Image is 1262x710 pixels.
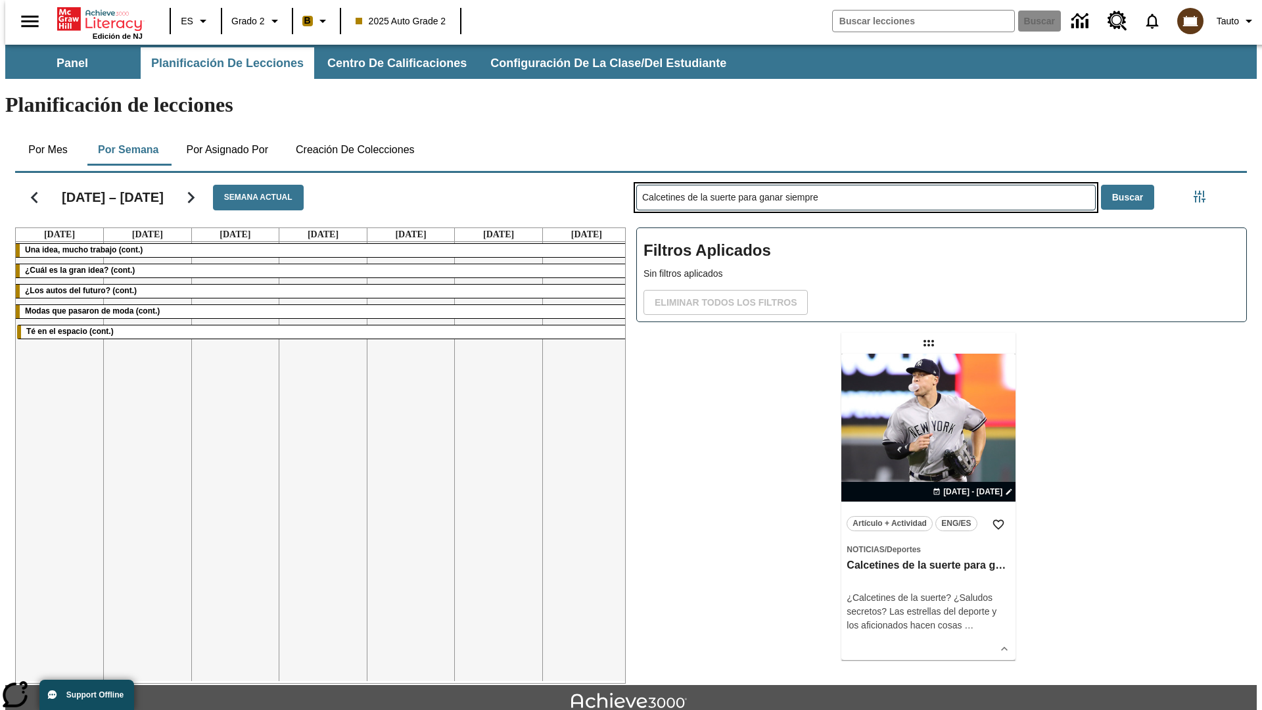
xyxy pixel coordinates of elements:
div: Calendario [5,168,626,684]
button: Lenguaje: ES, Selecciona un idioma [175,9,217,33]
button: Artículo + Actividad [847,516,933,531]
span: Una idea, mucho trabajo (cont.) [25,245,143,254]
div: Filtros Aplicados [636,227,1247,322]
div: lesson details [841,354,1016,660]
span: Modas que pasaron de moda (cont.) [25,306,160,316]
a: 11 de octubre de 2025 [480,228,517,241]
div: Té en el espacio (cont.) [17,325,629,339]
p: Sin filtros aplicados [643,267,1240,281]
span: Edición de NJ [93,32,143,40]
a: 6 de octubre de 2025 [41,228,78,241]
button: Centro de calificaciones [317,47,477,79]
button: Semana actual [213,185,304,210]
a: 12 de octubre de 2025 [569,228,605,241]
h2: Filtros Aplicados [643,235,1240,267]
h2: [DATE] – [DATE] [62,189,164,205]
div: Una idea, mucho trabajo (cont.) [16,244,630,257]
div: Subbarra de navegación [5,45,1257,79]
span: Noticias [847,545,884,554]
button: Buscar [1101,185,1154,210]
div: Buscar [626,168,1247,684]
button: Escoja un nuevo avatar [1169,4,1211,38]
span: 2025 Auto Grade 2 [356,14,446,28]
button: Añadir a mis Favoritas [987,513,1010,536]
span: ES [181,14,193,28]
a: Centro de recursos, Se abrirá en una pestaña nueva. [1100,3,1135,39]
button: Perfil/Configuración [1211,9,1262,33]
button: Menú lateral de filtros [1186,183,1213,210]
button: Por mes [15,134,81,166]
div: ¿Los autos del futuro? (cont.) [16,285,630,298]
button: Por semana [87,134,169,166]
button: Planificación de lecciones [141,47,314,79]
span: Artículo + Actividad [853,517,927,531]
span: Grado 2 [231,14,265,28]
button: Creación de colecciones [285,134,425,166]
span: Support Offline [66,690,124,699]
a: 9 de octubre de 2025 [305,228,341,241]
div: Subbarra de navegación [5,47,738,79]
span: [DATE] - [DATE] [943,486,1002,498]
div: ¿Cuál es la gran idea? (cont.) [16,264,630,277]
a: Notificaciones [1135,4,1169,38]
span: B [304,12,311,29]
a: 7 de octubre de 2025 [129,228,166,241]
a: 8 de octubre de 2025 [217,228,253,241]
span: Té en el espacio (cont.) [26,327,114,336]
button: Ver más [994,639,1014,659]
span: Deportes [887,545,921,554]
span: … [964,620,973,630]
div: ¿Calcetines de la suerte? ¿Saludos secretos? Las estrellas del deporte y los aficionados hacen cosas [847,591,1010,632]
span: / [885,545,887,554]
span: Configuración de la clase/del estudiante [490,56,726,71]
button: Configuración de la clase/del estudiante [480,47,737,79]
span: ENG/ES [941,517,971,531]
img: avatar image [1177,8,1204,34]
h3: Calcetines de la suerte para ganar siempre [847,559,1010,573]
span: ¿Cuál es la gran idea? (cont.) [25,266,135,275]
span: Tauto [1217,14,1239,28]
button: ENG/ES [935,516,977,531]
button: Regresar [18,181,51,214]
span: Panel [57,56,88,71]
a: 10 de octubre de 2025 [392,228,429,241]
div: Lección arrastrable: Calcetines de la suerte para ganar siempre [918,333,939,354]
div: Modas que pasaron de moda (cont.) [16,305,630,318]
span: Planificación de lecciones [151,56,304,71]
button: Panel [7,47,138,79]
button: Support Offline [39,680,134,710]
button: Abrir el menú lateral [11,2,49,41]
button: Por asignado por [175,134,279,166]
a: Centro de información [1063,3,1100,39]
div: Portada [57,5,143,40]
span: Centro de calificaciones [327,56,467,71]
input: Buscar campo [833,11,1014,32]
button: 26 sept - 26 sept Elegir fechas [930,486,1016,498]
a: Portada [57,6,143,32]
input: Buscar lecciones [637,185,1095,210]
button: Grado: Grado 2, Elige un grado [226,9,288,33]
button: Seguir [174,181,208,214]
h1: Planificación de lecciones [5,93,1257,117]
span: Tema: Noticias/Deportes [847,542,1010,556]
button: Boost El color de la clase es anaranjado claro. Cambiar el color de la clase. [297,9,336,33]
span: ¿Los autos del futuro? (cont.) [25,286,137,295]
